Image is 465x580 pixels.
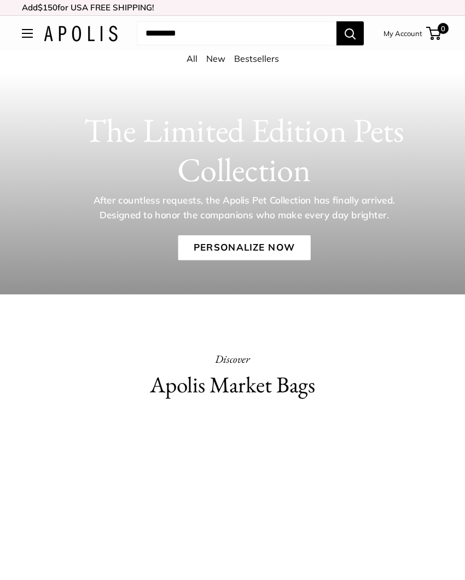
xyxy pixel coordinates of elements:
[383,27,422,40] a: My Account
[44,111,445,189] h1: The Limited Edition Pets Collection
[22,349,443,369] p: Discover
[427,27,441,40] a: 0
[438,23,449,34] span: 0
[75,193,414,222] p: After countless requests, the Apolis Pet Collection has finally arrived. Designed to honor the co...
[206,53,225,64] a: New
[187,53,197,64] a: All
[38,2,57,13] span: $150
[137,21,336,45] input: Search...
[336,21,364,45] button: Search
[22,369,443,401] h2: Apolis Market Bags
[22,29,33,38] button: Open menu
[234,53,279,64] a: Bestsellers
[178,235,310,260] a: Personalize Now
[44,26,118,42] img: Apolis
